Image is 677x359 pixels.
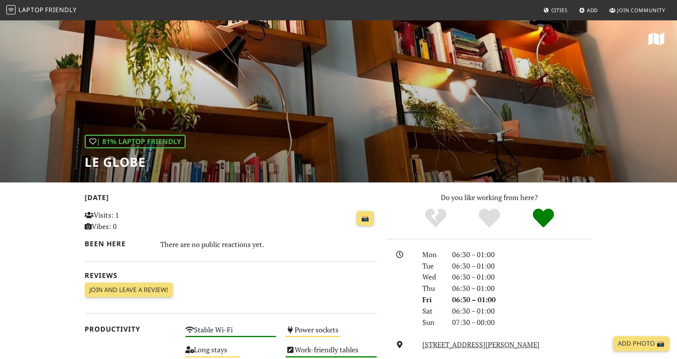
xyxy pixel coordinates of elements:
a: Add [576,3,601,17]
div: Sun [418,317,447,328]
div: No [409,207,463,229]
div: Is there Wi-Fi? [181,323,281,343]
a: 📸 [357,211,374,226]
a: Add Photo 📸 [613,336,669,351]
div: Fri [418,294,447,305]
a: [STREET_ADDRESS][PERSON_NAME] [422,340,539,349]
h2: [DATE] [85,193,377,205]
span: Laptop [18,5,44,14]
span: Friendly [45,5,76,14]
h2: Reviews [85,271,377,280]
span: Join Community [617,7,665,14]
a: Cities [540,3,571,17]
div: Yes [462,207,516,229]
h2: Productivity [85,325,176,333]
div: Tue [418,260,447,272]
div: 06:30 – 01:00 [447,283,597,294]
a: Join and leave a review! [85,283,173,298]
div: 06:30 – 01:00 [447,260,597,272]
img: LaptopFriendly [6,5,16,14]
div: 06:30 – 01:00 [447,249,597,260]
div: Sat [418,305,447,317]
a: LaptopFriendly LaptopFriendly [6,4,77,17]
h2: Been here [85,240,151,248]
span: Add [587,7,598,14]
h1: Le Globe [85,155,186,170]
span: Cities [551,7,568,14]
div: 06:30 – 01:00 [447,305,597,317]
div: 06:30 – 01:00 [447,271,597,283]
div: In general, do you like working from here? [85,135,186,148]
div: Wed [418,271,447,283]
div: There are no public reactions yet. [160,238,377,251]
div: 07:30 – 00:00 [447,317,597,328]
p: Visits: 1 Vibes: 0 [85,209,176,232]
div: Is it easy to find power sockets? [281,323,382,343]
p: Do you like working from here? [386,192,592,203]
div: Thu [418,283,447,294]
div: 06:30 – 01:00 [447,294,597,305]
div: Mon [418,249,447,260]
a: Join Community [606,3,668,17]
div: Definitely! [516,207,570,229]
